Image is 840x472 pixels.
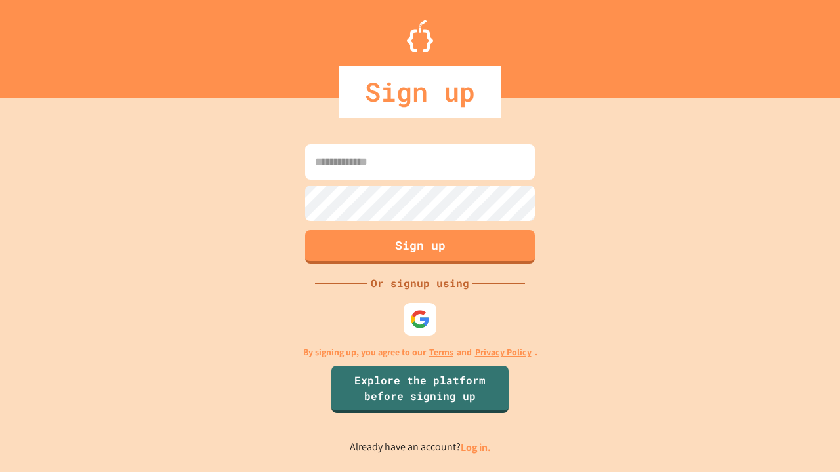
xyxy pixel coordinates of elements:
[331,366,509,413] a: Explore the platform before signing up
[410,309,430,329] img: google-icon.svg
[429,345,453,359] a: Terms
[475,345,532,359] a: Privacy Policy
[367,275,472,291] div: Or signup using
[339,66,501,118] div: Sign up
[407,20,433,52] img: Logo.svg
[461,441,491,454] a: Log in.
[303,345,537,359] p: By signing up, you agree to our and .
[305,230,535,264] button: Sign up
[350,439,491,456] p: Already have an account?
